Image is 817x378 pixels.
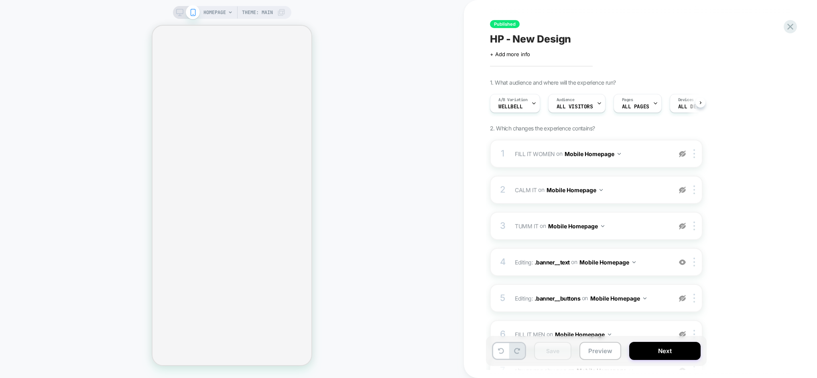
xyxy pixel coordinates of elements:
div: 6 [499,326,507,342]
span: .banner__text [535,258,570,265]
img: close [693,258,695,266]
span: ALL DEVICES [678,104,711,110]
span: CALM IT [515,186,537,193]
span: on [582,293,588,303]
span: Wellbell [498,104,523,110]
span: + Add more info [490,51,530,57]
div: 5 [499,290,507,306]
button: Save [534,342,571,360]
span: 2. Which changes the experience contains? [490,125,595,132]
span: on [556,148,562,159]
img: close [693,294,695,303]
span: TUMM IT [515,222,539,229]
button: Mobile Homepage [555,329,611,340]
img: down arrow [608,333,611,335]
span: Devices [678,97,694,103]
img: eye [679,223,686,230]
span: Editing : [515,293,668,304]
img: close [693,222,695,230]
button: Mobile Homepage [548,220,604,232]
img: down arrow [600,189,603,191]
span: on [571,257,577,267]
img: eye [679,187,686,193]
span: 1. What audience and where will the experience run? [490,79,616,86]
button: Mobile Homepage [565,148,621,160]
div: 3 [499,218,507,234]
span: FILL IT MEN [515,331,545,337]
span: HP - New Design [490,33,571,45]
span: on [538,185,544,195]
span: Pages [622,97,633,103]
span: All Visitors [557,104,593,110]
div: 1 [499,146,507,162]
img: eye [679,150,686,157]
span: A/B Variation [498,97,528,103]
button: Mobile Homepage [579,256,636,268]
img: crossed eye [679,259,686,266]
img: eye [679,331,686,338]
button: Mobile Homepage [590,293,646,304]
span: HOMEPAGE [203,6,226,19]
span: .banner__buttons [535,295,580,301]
span: FILL IT WOMEN [515,150,555,157]
span: Published [490,20,520,28]
img: down arrow [618,153,621,155]
img: eye [679,295,686,302]
span: ALL PAGES [622,104,649,110]
button: Next [629,342,701,360]
img: close [693,185,695,194]
div: 4 [499,254,507,270]
button: Preview [579,342,621,360]
span: Editing : [515,256,668,268]
span: Theme: MAIN [242,6,273,19]
button: Mobile Homepage [547,184,603,196]
span: on [540,221,546,231]
img: close [693,330,695,339]
img: close [693,149,695,158]
img: down arrow [632,261,636,263]
img: down arrow [643,297,646,299]
div: 2 [499,182,507,198]
img: down arrow [601,225,604,227]
span: Audience [557,97,575,103]
span: on [547,329,553,339]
